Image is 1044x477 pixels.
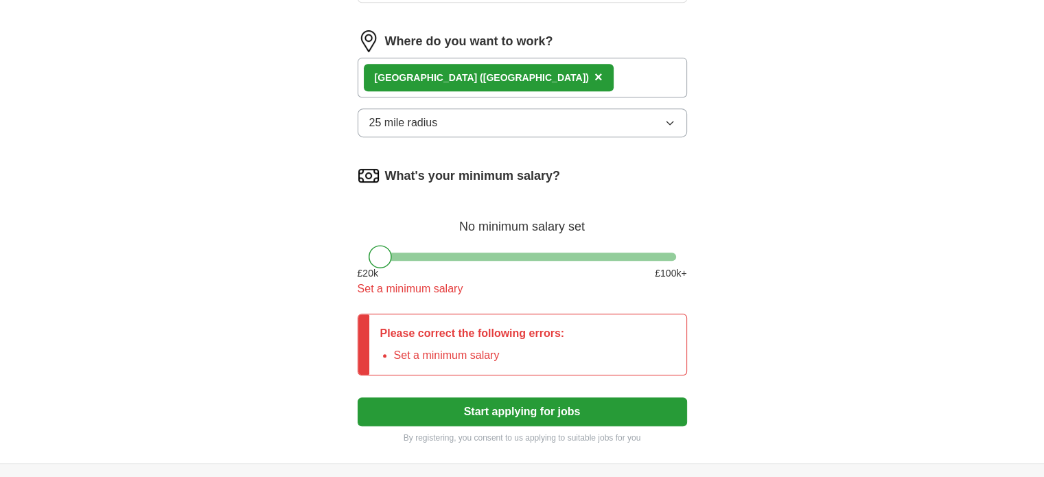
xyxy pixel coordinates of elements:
[358,203,687,236] div: No minimum salary set
[358,165,380,187] img: salary.png
[655,266,686,281] span: £ 100 k+
[394,347,565,364] li: Set a minimum salary
[385,32,553,51] label: Where do you want to work?
[594,67,603,88] button: ×
[358,432,687,444] p: By registering, you consent to us applying to suitable jobs for you
[375,72,478,83] strong: [GEOGRAPHIC_DATA]
[480,72,589,83] span: ([GEOGRAPHIC_DATA])
[358,266,378,281] span: £ 20 k
[358,108,687,137] button: 25 mile radius
[380,325,565,342] p: Please correct the following errors:
[358,281,687,297] div: Set a minimum salary
[358,397,687,426] button: Start applying for jobs
[594,69,603,84] span: ×
[369,115,438,131] span: 25 mile radius
[358,30,380,52] img: location.png
[385,167,560,185] label: What's your minimum salary?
